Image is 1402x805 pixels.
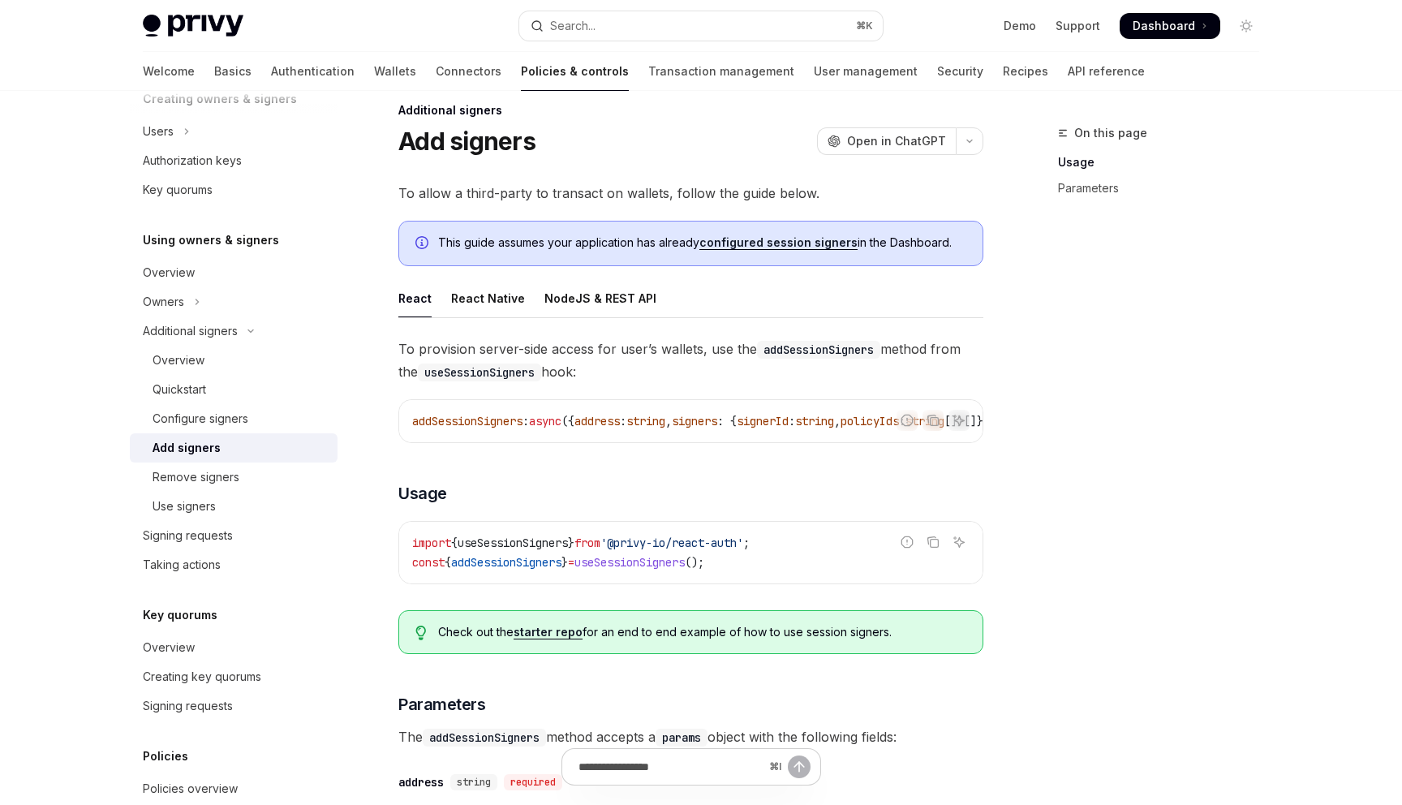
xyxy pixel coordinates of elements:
[130,146,338,175] a: Authorization keys
[944,414,990,428] span: []}[]})
[130,287,338,316] button: Toggle Owners section
[717,414,737,428] span: : {
[626,414,665,428] span: string
[143,292,184,312] div: Owners
[143,779,238,799] div: Policies overview
[130,691,338,721] a: Signing requests
[130,316,338,346] button: Toggle Additional signers section
[574,414,620,428] span: address
[1074,123,1147,143] span: On this page
[436,52,501,91] a: Connectors
[568,536,574,550] span: }
[143,526,233,545] div: Signing requests
[922,410,944,431] button: Copy the contents from the code block
[544,279,656,317] div: NodeJS & REST API
[423,729,546,747] code: addSessionSigners
[1133,18,1195,34] span: Dashboard
[398,182,983,204] span: To allow a third-party to transact on wallets, follow the guide below.
[937,52,983,91] a: Security
[153,467,239,487] div: Remove signers
[398,482,447,505] span: Usage
[438,624,966,640] span: Check out the for an end to end example of how to use session signers.
[1233,13,1259,39] button: Toggle dark mode
[130,175,338,204] a: Key quorums
[143,122,174,141] div: Users
[398,279,432,317] div: React
[143,555,221,575] div: Taking actions
[948,410,970,431] button: Ask AI
[529,414,561,428] span: async
[438,235,966,251] span: This guide assumes your application has already in the Dashboard.
[561,414,574,428] span: ({
[521,52,629,91] a: Policies & controls
[458,536,568,550] span: useSessionSigners
[415,626,427,640] svg: Tip
[130,492,338,521] a: Use signers
[737,414,789,428] span: signerId
[514,625,583,639] a: starter repo
[1056,18,1100,34] a: Support
[550,16,596,36] div: Search...
[847,133,946,149] span: Open in ChatGPT
[743,536,750,550] span: ;
[856,19,873,32] span: ⌘ K
[130,404,338,433] a: Configure signers
[153,497,216,516] div: Use signers
[574,536,600,550] span: from
[143,151,242,170] div: Authorization keys
[1120,13,1220,39] a: Dashboard
[814,52,918,91] a: User management
[788,755,811,778] button: Send message
[656,729,707,747] code: params
[143,667,261,687] div: Creating key quorums
[398,725,983,748] span: The method accepts a object with the following fields:
[685,555,704,570] span: ();
[561,555,568,570] span: }
[374,52,416,91] a: Wallets
[897,532,918,553] button: Report incorrect code
[445,555,451,570] span: {
[578,749,763,785] input: Ask a question...
[415,236,432,252] svg: Info
[130,463,338,492] a: Remove signers
[620,414,626,428] span: :
[1058,149,1272,175] a: Usage
[672,414,717,428] span: signers
[519,11,883,41] button: Open search
[757,341,880,359] code: addSessionSigners
[143,180,213,200] div: Key quorums
[451,555,561,570] span: addSessionSigners
[143,696,233,716] div: Signing requests
[451,279,525,317] div: React Native
[789,414,795,428] span: :
[398,338,983,383] span: To provision server-side access for user’s wallets, use the method from the hook:
[1004,18,1036,34] a: Demo
[841,414,899,428] span: policyIds
[143,230,279,250] h5: Using owners & signers
[795,414,834,428] span: string
[574,555,685,570] span: useSessionSigners
[153,438,221,458] div: Add signers
[897,410,918,431] button: Report incorrect code
[271,52,355,91] a: Authentication
[699,235,858,250] a: configured session signers
[130,346,338,375] a: Overview
[214,52,252,91] a: Basics
[568,555,574,570] span: =
[143,747,188,766] h5: Policies
[130,375,338,404] a: Quickstart
[665,414,672,428] span: ,
[398,127,535,156] h1: Add signers
[130,117,338,146] button: Toggle Users section
[143,52,195,91] a: Welcome
[412,555,445,570] span: const
[130,633,338,662] a: Overview
[817,127,956,155] button: Open in ChatGPT
[1003,52,1048,91] a: Recipes
[130,433,338,463] a: Add signers
[834,414,841,428] span: ,
[143,15,243,37] img: light logo
[523,414,529,428] span: :
[412,414,523,428] span: addSessionSigners
[398,693,485,716] span: Parameters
